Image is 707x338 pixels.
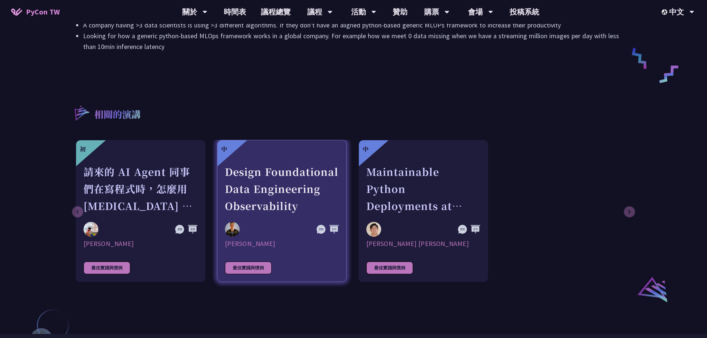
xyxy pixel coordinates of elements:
[366,262,413,274] div: 最佳實踐與慣例
[363,145,369,154] div: 中
[366,222,381,237] img: Justin Lee
[26,6,60,17] span: PyCon TW
[84,222,98,237] img: Keith Yang
[83,20,631,30] li: A company having >3 data scientists is using >3 different algorithms. If they don't have an align...
[76,140,205,282] a: 初 請來的 AI Agent 同事們在寫程式時，怎麼用 [MEDICAL_DATA] 去除各種幻想與盲點 Keith Yang [PERSON_NAME] 最佳實踐與慣例
[63,95,99,131] img: r3.8d01567.svg
[225,262,272,274] div: 最佳實踐與慣例
[94,108,141,122] p: 相關的演講
[359,140,488,282] a: 中 Maintainable Python Deployments at Scale: Decoupling Build from Runtime Justin Lee [PERSON_NAME...
[217,140,347,282] a: 中 Design Foundational Data Engineering Observability Shuhsi Lin [PERSON_NAME] 最佳實踐與慣例
[225,239,339,248] div: [PERSON_NAME]
[366,239,480,248] div: [PERSON_NAME] [PERSON_NAME]
[80,145,86,154] div: 初
[366,163,480,214] div: Maintainable Python Deployments at Scale: Decoupling Build from Runtime
[4,3,67,21] a: PyCon TW
[221,145,227,154] div: 中
[84,239,197,248] div: [PERSON_NAME]
[83,30,631,52] li: Looking for how a generic python-based MLOps framework works in a global company. For example how...
[84,163,197,214] div: 請來的 AI Agent 同事們在寫程式時，怎麼用 [MEDICAL_DATA] 去除各種幻想與盲點
[225,222,240,237] img: Shuhsi Lin
[84,262,130,274] div: 最佳實踐與慣例
[225,163,339,214] div: Design Foundational Data Engineering Observability
[11,8,22,16] img: Home icon of PyCon TW 2025
[662,9,669,15] img: Locale Icon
